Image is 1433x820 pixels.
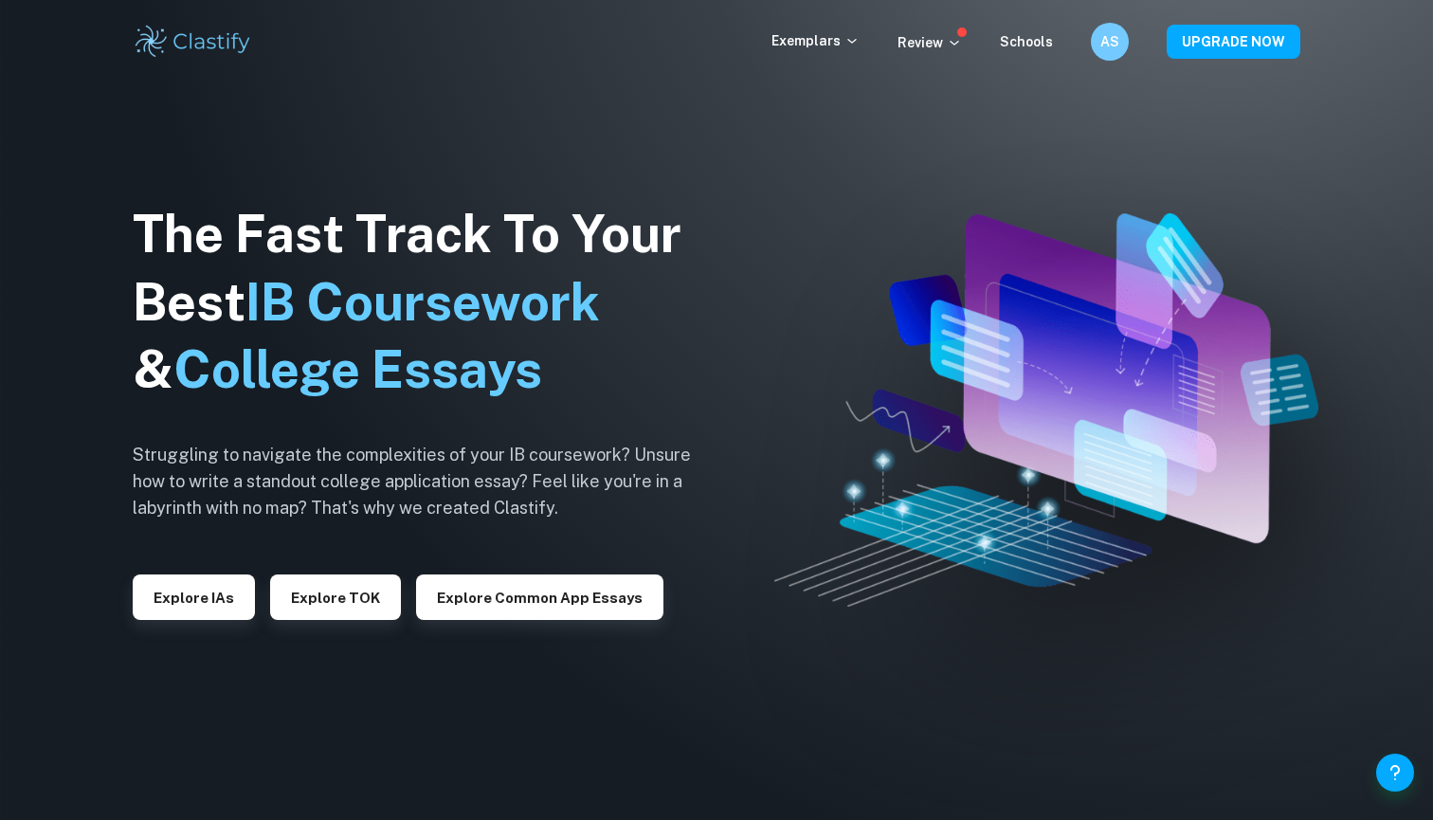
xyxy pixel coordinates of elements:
img: Clastify hero [774,213,1318,607]
img: Clastify logo [133,23,253,61]
span: College Essays [173,339,542,399]
button: Explore TOK [270,574,401,620]
a: Explore Common App essays [416,588,663,606]
button: Explore IAs [133,574,255,620]
h6: AS [1099,31,1121,52]
h1: The Fast Track To Your Best & [133,200,720,405]
p: Review [898,32,962,53]
a: Explore TOK [270,588,401,606]
span: IB Coursework [245,272,600,332]
h6: Struggling to navigate the complexities of your IB coursework? Unsure how to write a standout col... [133,442,720,521]
a: Explore IAs [133,588,255,606]
a: Schools [1000,34,1053,49]
button: AS [1091,23,1129,61]
button: Help and Feedback [1376,754,1414,792]
button: UPGRADE NOW [1167,25,1300,59]
p: Exemplars [771,30,860,51]
button: Explore Common App essays [416,574,663,620]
